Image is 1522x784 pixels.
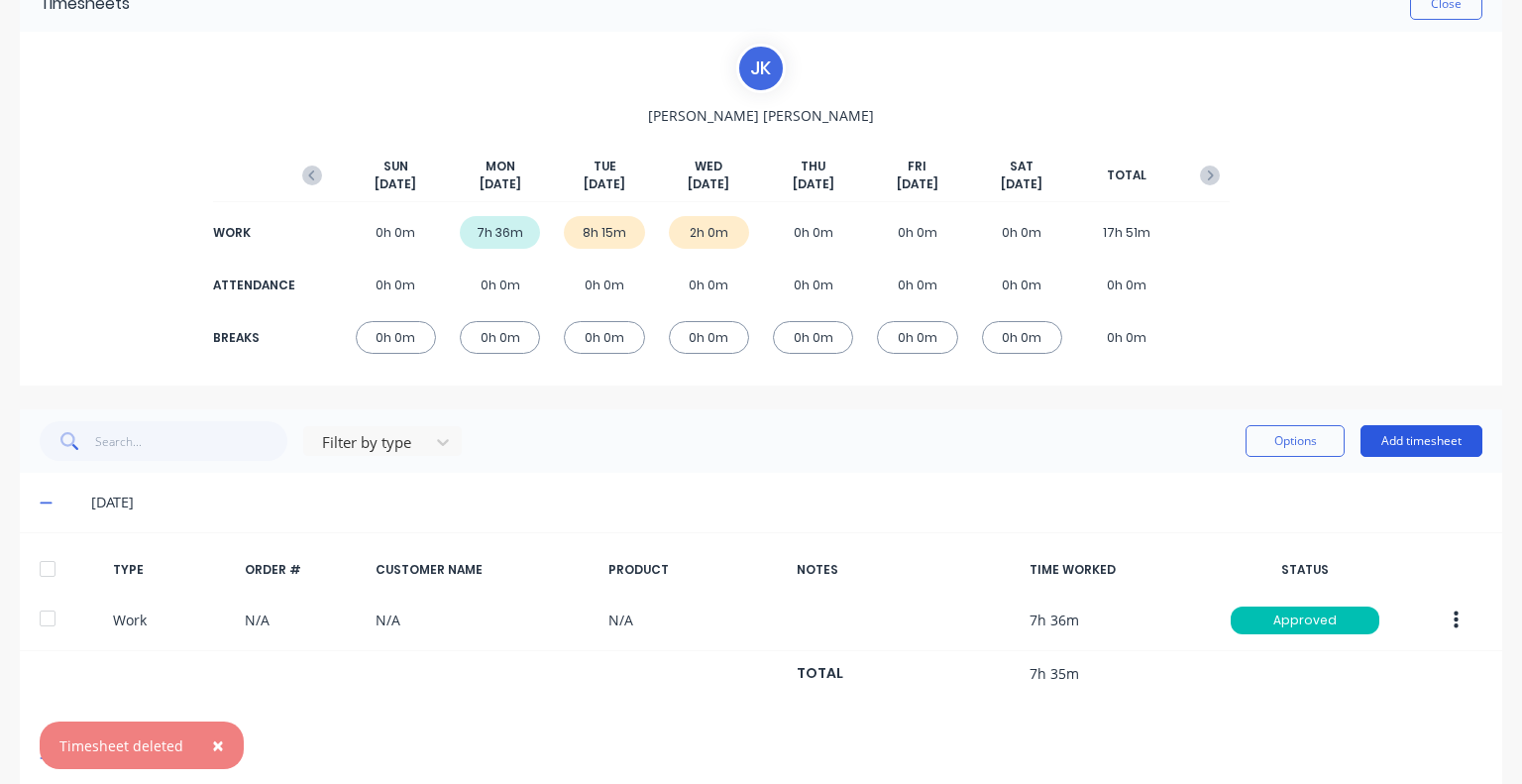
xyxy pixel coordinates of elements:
[908,158,926,175] span: FRI
[376,561,592,579] div: CUSTOMER NAME
[460,269,540,301] div: 0h 0m
[1107,167,1146,184] span: TOTAL
[669,216,749,249] div: 2h 0m
[648,105,874,126] span: [PERSON_NAME] [PERSON_NAME]
[1086,269,1166,301] div: 0h 0m
[375,175,416,193] span: [DATE]
[356,216,436,249] div: 0h 0m
[773,321,853,354] div: 0h 0m
[213,277,292,294] div: ATTENDANCE
[1086,216,1166,249] div: 17h 51m
[192,722,244,769] button: Close
[91,747,1482,769] div: [DATE]
[897,175,938,193] span: [DATE]
[688,175,729,193] span: [DATE]
[877,216,957,249] div: 0h 0m
[212,731,224,759] span: ×
[1030,561,1203,579] div: TIME WORKED
[564,216,644,249] div: 8h 15m
[982,269,1062,301] div: 0h 0m
[213,224,292,242] div: WORK
[773,269,853,301] div: 0h 0m
[1001,175,1042,193] span: [DATE]
[213,329,292,347] div: BREAKS
[695,158,722,175] span: WED
[95,421,288,461] input: Search...
[584,175,625,193] span: [DATE]
[608,561,782,579] div: PRODUCT
[480,175,521,193] span: [DATE]
[460,321,540,354] div: 0h 0m
[59,735,183,756] div: Timesheet deleted
[669,321,749,354] div: 0h 0m
[1010,158,1033,175] span: SAT
[877,321,957,354] div: 0h 0m
[801,158,825,175] span: THU
[982,216,1062,249] div: 0h 0m
[669,269,749,301] div: 0h 0m
[356,269,436,301] div: 0h 0m
[1086,321,1166,354] div: 0h 0m
[1246,425,1345,457] button: Options
[486,158,515,175] span: MON
[356,321,436,354] div: 0h 0m
[91,492,1482,513] div: [DATE]
[113,561,228,579] div: TYPE
[245,561,360,579] div: ORDER #
[736,44,786,93] div: J K
[773,216,853,249] div: 0h 0m
[460,216,540,249] div: 7h 36m
[383,158,408,175] span: SUN
[1231,607,1379,634] div: Approved
[797,561,1013,579] div: NOTES
[877,269,957,301] div: 0h 0m
[1360,425,1482,457] button: Add timesheet
[594,158,616,175] span: TUE
[564,321,644,354] div: 0h 0m
[793,175,834,193] span: [DATE]
[564,269,644,301] div: 0h 0m
[982,321,1062,354] div: 0h 0m
[1218,561,1391,579] div: STATUS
